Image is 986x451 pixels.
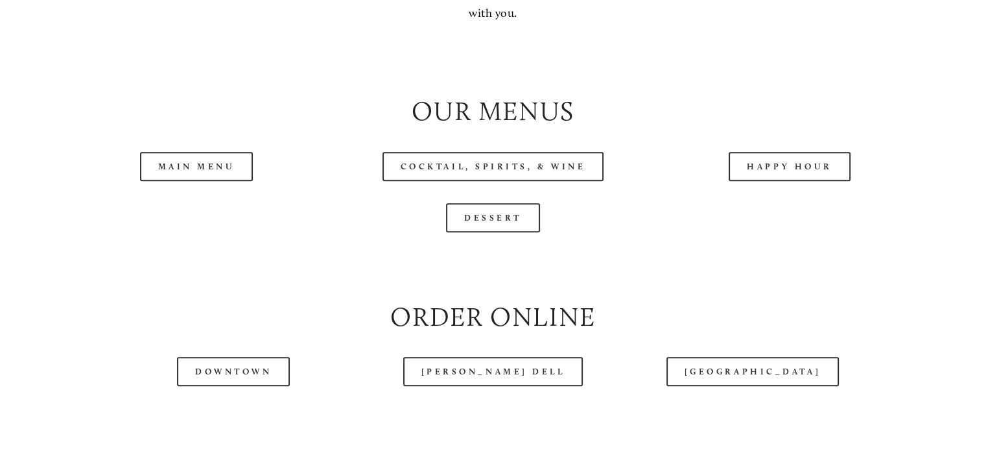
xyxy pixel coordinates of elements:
a: [PERSON_NAME] Dell [403,357,583,386]
h2: Our Menus [59,93,927,130]
h2: Order Online [59,299,927,335]
a: Downtown [177,357,290,386]
a: Happy Hour [729,152,851,181]
a: Dessert [446,203,540,232]
a: [GEOGRAPHIC_DATA] [666,357,839,386]
a: Main Menu [140,152,253,181]
a: Cocktail, Spirits, & Wine [382,152,604,181]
